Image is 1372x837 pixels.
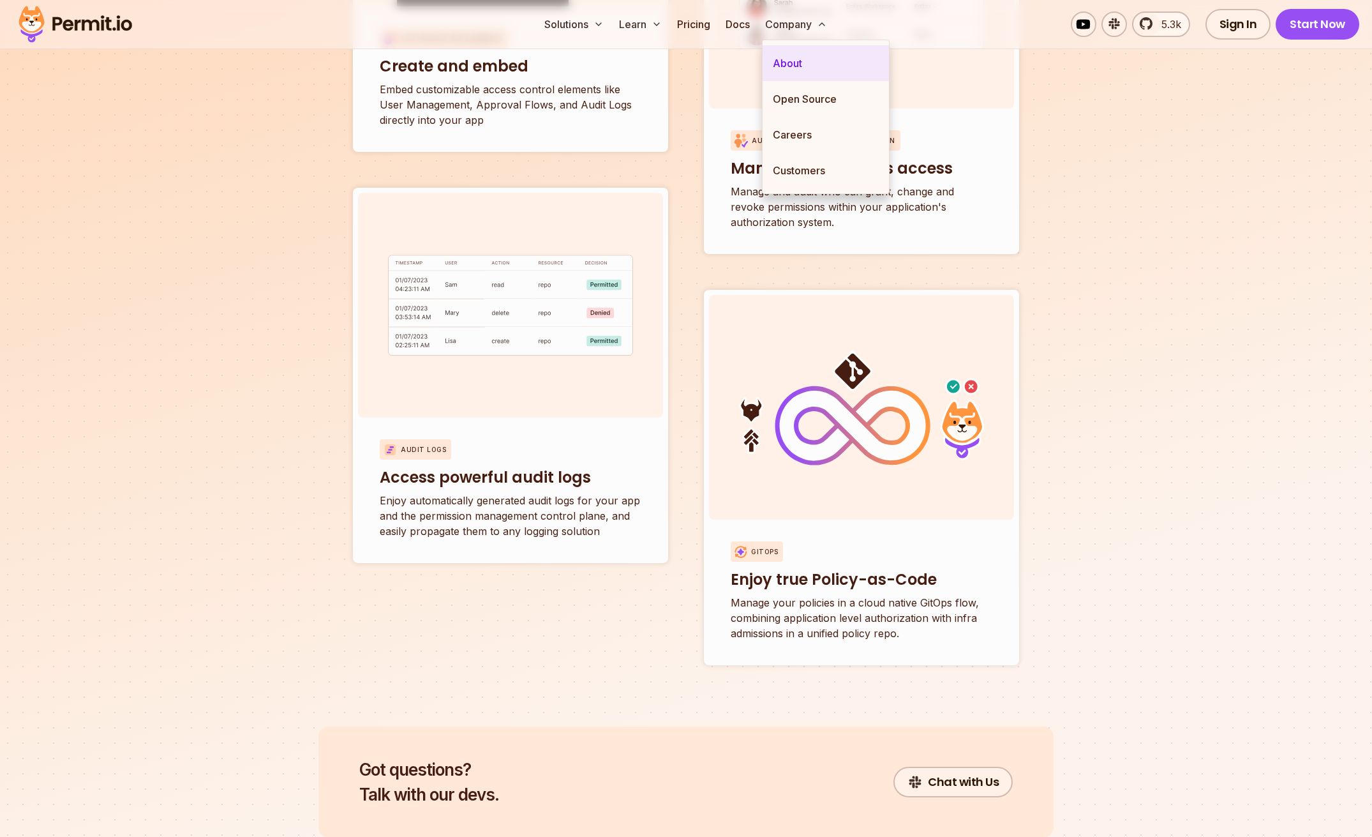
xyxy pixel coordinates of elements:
h3: Access powerful audit logs [380,467,641,488]
button: Solutions [539,11,609,37]
p: Audit Logs [401,445,446,455]
a: Pricing [672,11,715,37]
a: About [763,45,889,81]
a: Open Source [763,81,889,117]
a: Customers [763,153,889,188]
p: Enjoy automatically generated audit logs for your app and the permission management control plane... [380,493,641,539]
a: Docs [720,11,755,37]
span: Got questions? [359,757,499,782]
img: Permit logo [13,3,138,46]
span: 5.3k [1154,17,1181,32]
h3: Manage your team's access [731,158,992,179]
button: Company [760,11,832,37]
p: Authorization for Authorization [752,136,895,146]
p: Gitops [751,547,778,557]
a: Start Now [1276,9,1359,40]
h2: Talk with our devs. [359,757,499,807]
button: Learn [614,11,667,37]
a: Audit LogsAccess powerful audit logsEnjoy automatically generated audit logs for your app and the... [353,188,668,563]
p: Manage and audit who can grant, change and revoke permissions within your application's authoriza... [731,184,992,230]
p: Embed customizable access control elements like User Management, Approval Flows, and Audit Logs d... [380,82,641,128]
a: Careers [763,117,889,153]
a: GitopsEnjoy true Policy-as-CodeManage your policies in a cloud native GitOps flow, combining appl... [704,290,1019,665]
h3: Create and embed [380,56,641,77]
p: Manage your policies in a cloud native GitOps flow, combining application level authorization wit... [731,595,992,641]
a: Chat with Us [893,767,1013,797]
a: 5.3k [1132,11,1190,37]
h3: Enjoy true Policy-as-Code [731,569,992,590]
a: Sign In [1205,9,1271,40]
